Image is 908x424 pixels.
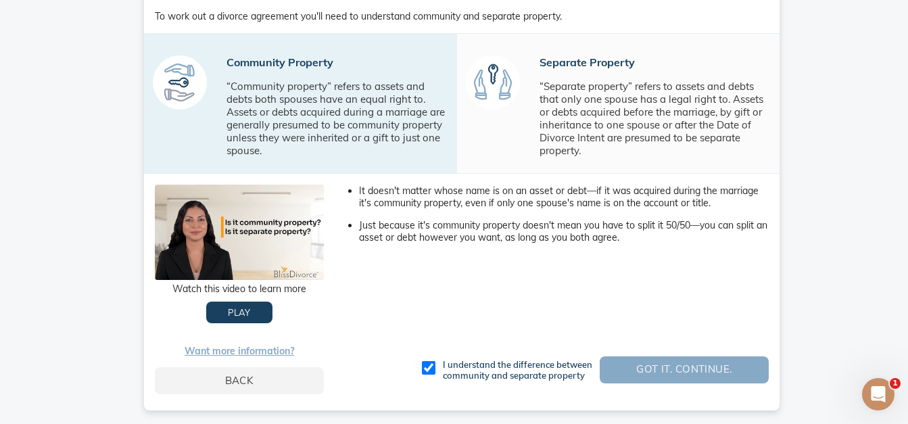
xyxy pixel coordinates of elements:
a: Want more information? [185,345,294,357]
div: “Separate property” refers to assets and debts that only one spouse has a legal right to. Assets ... [529,34,780,173]
div: “Community property” refers to assets and debts both spouses have an equal right to. Assets or de... [216,34,457,173]
div: Community Property [226,55,333,69]
li: Just because it's community property doesn't mean you have to split it 50/50—you can split an ass... [359,219,769,243]
div: Watch this video to learn more [155,283,324,295]
div: Separate Property [540,55,635,69]
li: It doesn't matter whose name is on an asset or debt—if it was acquired during the marriage it's c... [359,185,769,209]
span: Back [176,372,302,390]
span: I understand the difference between community and separate property [443,359,600,381]
span: Play [228,305,251,321]
span: Got it. Continue. [621,360,747,378]
span: 1 [890,378,901,389]
iframe: Intercom live chat [862,378,894,410]
button: Got it. Continue. [600,356,769,383]
button: Play [206,302,272,323]
button: Back [155,367,324,394]
img: community-vs-separate_cover.png [155,185,324,280]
